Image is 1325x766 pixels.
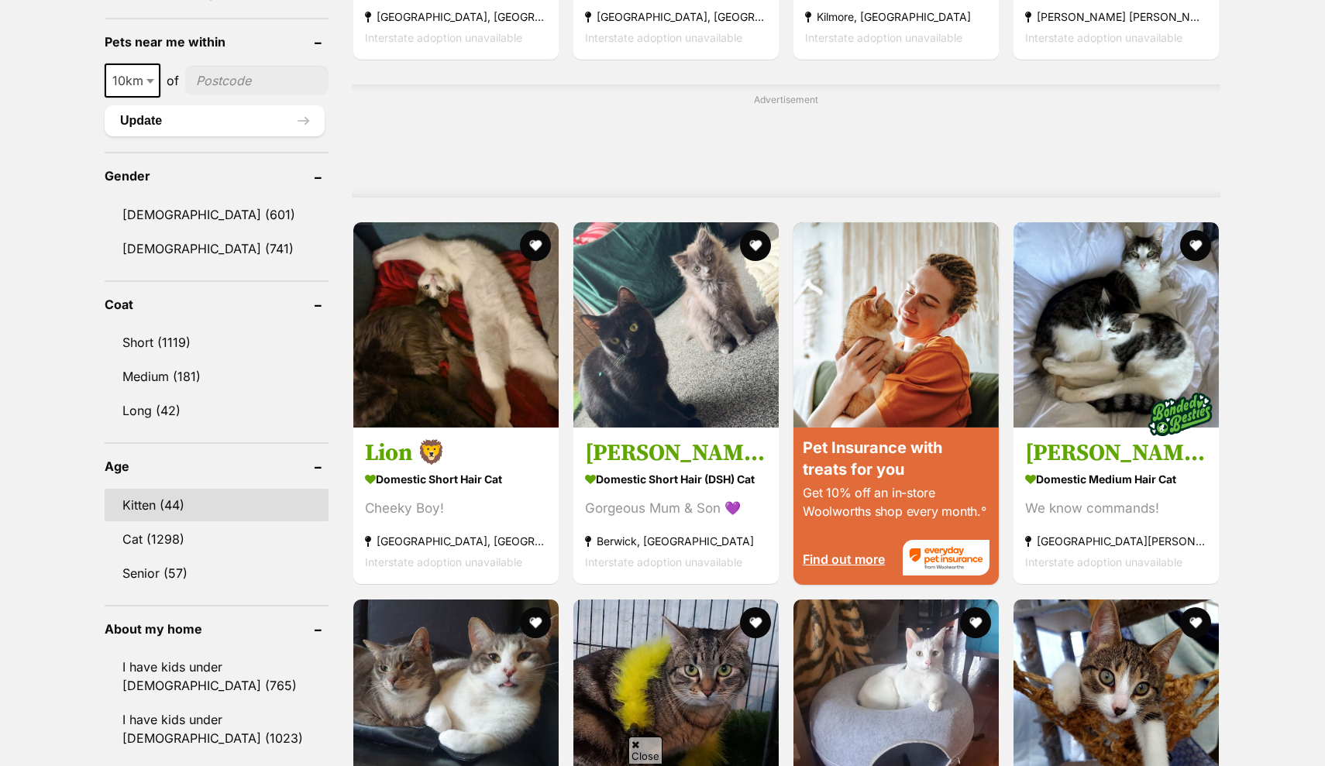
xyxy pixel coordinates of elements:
[585,6,767,27] strong: [GEOGRAPHIC_DATA], [GEOGRAPHIC_DATA]
[365,31,522,44] span: Interstate adoption unavailable
[365,499,547,520] div: Cheeky Boy!
[105,35,329,49] header: Pets near me within
[365,6,547,27] strong: [GEOGRAPHIC_DATA], [GEOGRAPHIC_DATA]
[105,703,329,754] a: I have kids under [DEMOGRAPHIC_DATA] (1023)
[1025,499,1207,520] div: We know commands!
[105,394,329,427] a: Long (42)
[105,326,329,359] a: Short (1119)
[105,459,329,473] header: Age
[520,607,551,638] button: favourite
[585,469,767,491] strong: Domestic Short Hair (DSH) Cat
[105,360,329,393] a: Medium (181)
[365,531,547,552] strong: [GEOGRAPHIC_DATA], [GEOGRAPHIC_DATA]
[1025,439,1207,469] h3: [PERSON_NAME] and [PERSON_NAME] 🌸🌻
[573,222,779,428] img: Lenny & Stormy - Domestic Short Hair (DSH) Cat
[1025,531,1207,552] strong: [GEOGRAPHIC_DATA][PERSON_NAME], [GEOGRAPHIC_DATA]
[105,523,329,555] a: Cat (1298)
[105,64,160,98] span: 10km
[1025,6,1207,27] strong: [PERSON_NAME] [PERSON_NAME], [GEOGRAPHIC_DATA]
[365,469,547,491] strong: Domestic Short Hair Cat
[1025,31,1182,44] span: Interstate adoption unavailable
[353,428,559,585] a: Lion 🦁 Domestic Short Hair Cat Cheeky Boy! [GEOGRAPHIC_DATA], [GEOGRAPHIC_DATA] Interstate adopti...
[573,428,779,585] a: [PERSON_NAME] & Stormy Domestic Short Hair (DSH) Cat Gorgeous Mum & Son 💜 Berwick, [GEOGRAPHIC_DA...
[585,531,767,552] strong: Berwick, [GEOGRAPHIC_DATA]
[520,230,551,261] button: favourite
[105,489,329,521] a: Kitten (44)
[105,651,329,702] a: I have kids under [DEMOGRAPHIC_DATA] (765)
[353,222,559,428] img: Lion 🦁 - Domestic Short Hair Cat
[805,6,987,27] strong: Kilmore, [GEOGRAPHIC_DATA]
[1014,428,1219,585] a: [PERSON_NAME] and [PERSON_NAME] 🌸🌻 Domestic Medium Hair Cat We know commands! [GEOGRAPHIC_DATA][P...
[1141,376,1219,454] img: bonded besties
[365,556,522,569] span: Interstate adoption unavailable
[105,105,325,136] button: Update
[740,607,771,638] button: favourite
[628,737,662,764] span: Close
[105,297,329,311] header: Coat
[106,70,159,91] span: 10km
[105,557,329,589] a: Senior (57)
[960,607,991,638] button: favourite
[105,232,329,265] a: [DEMOGRAPHIC_DATA] (741)
[1025,469,1207,491] strong: Domestic Medium Hair Cat
[352,84,1220,198] div: Advertisement
[1180,607,1211,638] button: favourite
[1014,222,1219,428] img: Lottie and Tilly 🌸🌻 - Domestic Medium Hair Cat
[167,71,179,90] span: of
[105,198,329,231] a: [DEMOGRAPHIC_DATA] (601)
[1180,230,1211,261] button: favourite
[585,439,767,469] h3: [PERSON_NAME] & Stormy
[585,31,742,44] span: Interstate adoption unavailable
[585,499,767,520] div: Gorgeous Mum & Son 💜
[105,169,329,183] header: Gender
[1025,556,1182,569] span: Interstate adoption unavailable
[105,622,329,636] header: About my home
[740,230,771,261] button: favourite
[585,556,742,569] span: Interstate adoption unavailable
[185,66,329,95] input: postcode
[365,439,547,469] h3: Lion 🦁
[805,31,962,44] span: Interstate adoption unavailable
